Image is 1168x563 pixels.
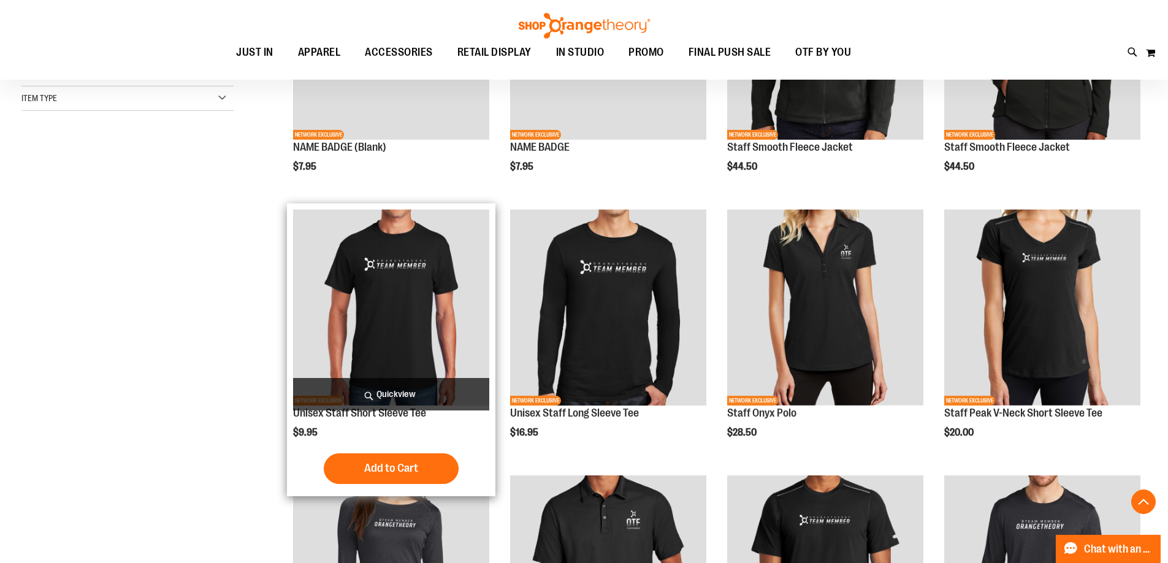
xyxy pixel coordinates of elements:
[727,141,853,153] a: Staff Smooth Fleece Jacket
[510,210,706,407] a: Product image for Unisex Long Sleeve T-ShirtNETWORK EXCLUSIVE
[293,378,489,410] a: Quickview
[510,396,561,406] span: NETWORK EXCLUSIVE
[224,39,286,67] a: JUST IN
[510,210,706,406] img: Product image for Unisex Long Sleeve T-Shirt
[727,210,923,407] a: Product image for Onyx PoloNETWORK EXCLUSIVE
[236,39,273,66] span: JUST IN
[510,407,639,419] a: Unisex Staff Long Sleeve Tee
[944,161,976,172] span: $44.50
[628,39,664,66] span: PROMO
[510,141,570,153] a: NAME BADGE
[727,130,778,140] span: NETWORK EXCLUSIVE
[445,39,544,67] a: RETAIL DISPLAY
[1056,535,1161,563] button: Chat with an Expert
[944,427,975,438] span: $20.00
[21,93,57,103] span: Item Type
[721,203,929,469] div: product
[544,39,617,66] a: IN STUDIO
[944,396,995,406] span: NETWORK EXCLUSIVE
[727,396,778,406] span: NETWORK EXCLUSIVE
[938,203,1147,469] div: product
[293,210,489,407] a: Product image for Unisex Short Sleeve T-ShirtNETWORK EXCLUSIVE
[517,13,652,39] img: Shop Orangetheory
[286,39,353,67] a: APPAREL
[944,407,1102,419] a: Staff Peak V-Neck Short Sleeve Tee
[556,39,605,66] span: IN STUDIO
[944,141,1070,153] a: Staff Smooth Fleece Jacket
[795,39,851,66] span: OTF BY YOU
[727,161,759,172] span: $44.50
[510,130,561,140] span: NETWORK EXCLUSIVE
[293,427,319,438] span: $9.95
[364,461,418,475] span: Add to Cart
[944,210,1140,407] a: Product image for Peak V-Neck Short Sleeve TeeNETWORK EXCLUSIVE
[689,39,771,66] span: FINAL PUSH SALE
[293,141,386,153] a: NAME BADGE (Blank)
[727,427,758,438] span: $28.50
[783,39,863,67] a: OTF BY YOU
[365,39,433,66] span: ACCESSORIES
[944,130,995,140] span: NETWORK EXCLUSIVE
[457,39,532,66] span: RETAIL DISPLAY
[510,161,535,172] span: $7.95
[1131,489,1156,514] button: Back To Top
[287,203,495,496] div: product
[944,210,1140,406] img: Product image for Peak V-Neck Short Sleeve Tee
[293,130,344,140] span: NETWORK EXCLUSIVE
[293,407,426,419] a: Unisex Staff Short Sleeve Tee
[510,427,540,438] span: $16.95
[298,39,341,66] span: APPAREL
[504,203,712,469] div: product
[616,39,676,67] a: PROMO
[676,39,784,67] a: FINAL PUSH SALE
[727,210,923,406] img: Product image for Onyx Polo
[1084,543,1153,555] span: Chat with an Expert
[727,407,796,419] a: Staff Onyx Polo
[293,161,318,172] span: $7.95
[293,210,489,406] img: Product image for Unisex Short Sleeve T-Shirt
[353,39,445,67] a: ACCESSORIES
[324,453,459,484] button: Add to Cart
